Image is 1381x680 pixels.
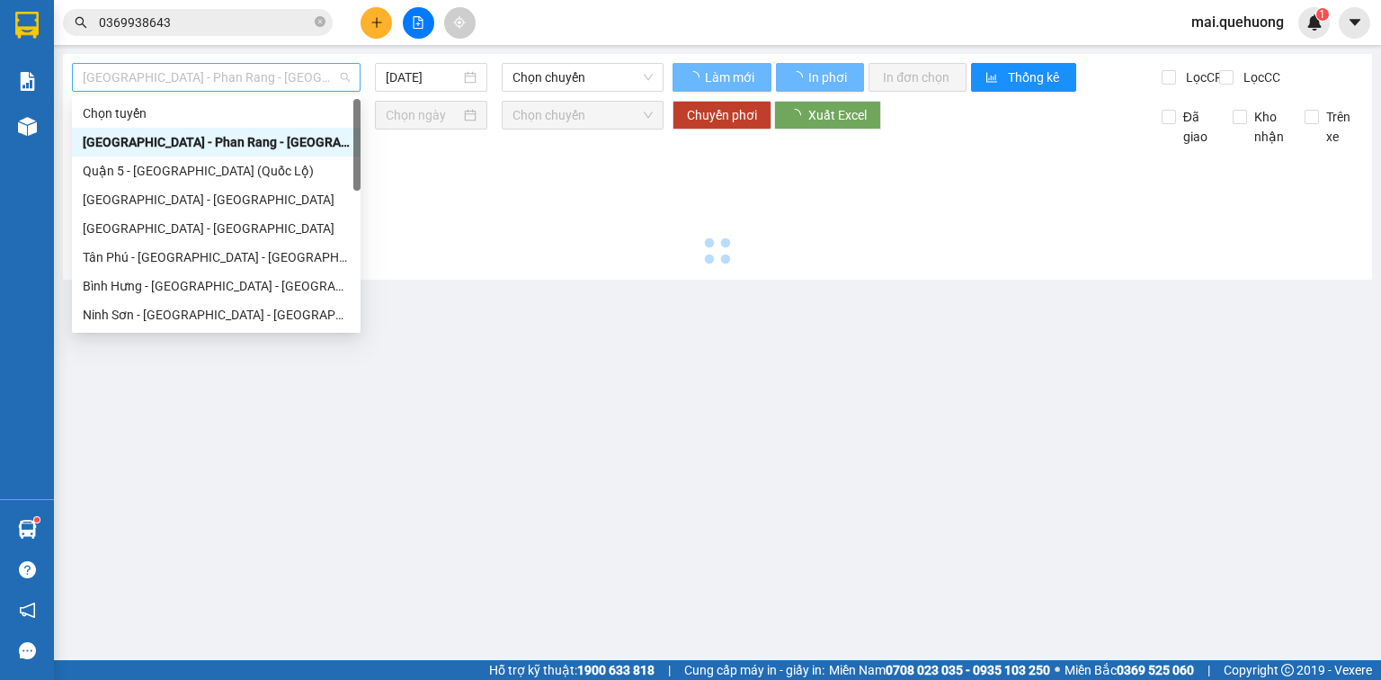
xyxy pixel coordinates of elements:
span: Miền Nam [829,660,1050,680]
input: 12/10/2025 [386,67,459,87]
span: close-circle [315,16,325,27]
div: Tân Phú - [GEOGRAPHIC_DATA] - [GEOGRAPHIC_DATA] [83,247,350,267]
div: Ninh Sơn - Phan Rang - Quận 5 [72,300,361,329]
button: caret-down [1339,7,1370,39]
span: copyright [1281,664,1294,676]
span: Sài Gòn - Phan Rang - Ninh Sơn [83,64,350,91]
span: notification [19,602,36,619]
div: Nha Trang - Sài Gòn [72,185,361,214]
div: Chọn tuyến [72,99,361,128]
span: | [668,660,671,680]
img: warehouse-icon [18,520,37,539]
button: file-add [403,7,434,39]
strong: 0708 023 035 - 0935 103 250 [886,663,1050,677]
sup: 1 [34,517,40,523]
strong: 1900 633 818 [577,663,655,677]
span: Làm mới [705,67,757,87]
span: search [75,16,87,29]
span: loading [790,71,806,84]
div: [GEOGRAPHIC_DATA] - Phan Rang - [GEOGRAPHIC_DATA] [83,132,350,152]
div: Bình Hưng - Vĩnh Hy - Quận 5 [72,272,361,300]
div: Sài Gòn - Phan Rang - Ninh Sơn [72,128,361,157]
button: Làm mới [673,63,771,92]
span: 1 [1319,8,1325,21]
img: solution-icon [18,72,37,91]
b: Biên nhận gởi hàng hóa [116,26,173,173]
span: loading [789,109,808,121]
button: In phơi [776,63,864,92]
button: aim [444,7,476,39]
span: In phơi [808,67,850,87]
img: logo-vxr [15,12,39,39]
button: Chuyển phơi [673,101,771,130]
div: Quận 5 - [GEOGRAPHIC_DATA] (Quốc Lộ) [83,161,350,181]
span: caret-down [1347,14,1363,31]
input: Chọn ngày [386,105,459,125]
span: Xuất Excel [808,105,867,125]
span: question-circle [19,561,36,578]
img: warehouse-icon [18,117,37,136]
button: In đơn chọn [869,63,967,92]
span: Trên xe [1319,107,1363,147]
span: file-add [412,16,424,29]
div: Ninh Sơn - [GEOGRAPHIC_DATA] - [GEOGRAPHIC_DATA] [83,305,350,325]
span: Hỗ trợ kỹ thuật: [489,660,655,680]
span: Cung cấp máy in - giấy in: [684,660,824,680]
span: Chọn chuyến [512,64,654,91]
div: Quận 5 - Đà Lạt (Quốc Lộ) [72,157,361,185]
span: plus [370,16,383,29]
span: message [19,642,36,659]
div: Bình Hưng - [GEOGRAPHIC_DATA] - [GEOGRAPHIC_DATA] [83,276,350,296]
div: Chọn tuyến [83,103,350,123]
span: Thống kê [1008,67,1062,87]
img: icon-new-feature [1306,14,1323,31]
span: | [1207,660,1210,680]
span: Đã giao [1176,107,1220,147]
span: Lọc CC [1236,67,1283,87]
div: [GEOGRAPHIC_DATA] - [GEOGRAPHIC_DATA] [83,219,350,238]
span: Chọn chuyến [512,102,654,129]
sup: 1 [1316,8,1329,21]
span: Miền Bắc [1065,660,1194,680]
span: close-circle [315,14,325,31]
input: Tìm tên, số ĐT hoặc mã đơn [99,13,311,32]
div: [GEOGRAPHIC_DATA] - [GEOGRAPHIC_DATA] [83,190,350,210]
div: Tân Phú - Phan Rang - Ninh Sơn [72,243,361,272]
button: Xuất Excel [774,101,881,130]
span: mai.quehuong [1177,11,1298,33]
span: loading [687,71,702,84]
span: aim [453,16,466,29]
strong: 0369 525 060 [1117,663,1194,677]
span: Kho nhận [1247,107,1291,147]
div: Sài Gòn - Nha Trang [72,214,361,243]
span: Lọc CR [1179,67,1225,87]
button: plus [361,7,392,39]
span: bar-chart [985,71,1001,85]
b: An Anh Limousine [22,116,99,201]
span: ⚪️ [1055,667,1060,674]
button: bar-chartThống kê [971,63,1076,92]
